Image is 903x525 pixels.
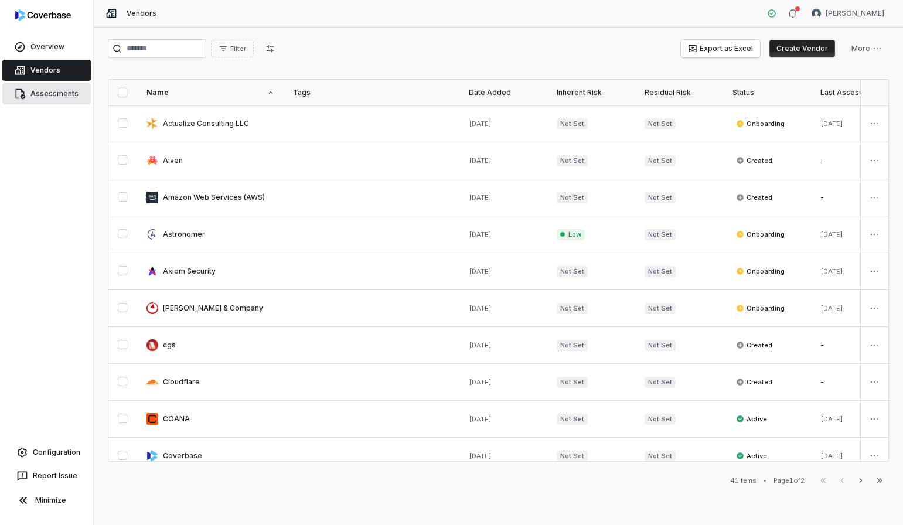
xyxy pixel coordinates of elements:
span: Not Set [557,451,588,462]
span: Not Set [645,414,676,425]
a: Configuration [5,442,88,463]
span: Not Set [645,155,676,166]
div: • [764,476,766,485]
span: Created [736,193,772,202]
div: Status [732,88,802,97]
span: Not Set [645,340,676,351]
span: Not Set [557,377,588,388]
span: Not Set [557,414,588,425]
span: Active [736,451,767,461]
span: Not Set [645,192,676,203]
span: Not Set [557,266,588,277]
span: Not Set [645,266,676,277]
span: [DATE] [469,230,492,238]
td: - [811,142,899,179]
span: [DATE] [820,267,843,275]
span: Not Set [557,303,588,314]
td: - [811,327,899,364]
span: [DATE] [820,415,843,423]
span: [DATE] [469,415,492,423]
span: Low [557,229,585,240]
img: Tomo Majima avatar [812,9,821,18]
span: [DATE] [469,378,492,386]
div: Inherent Risk [557,88,626,97]
span: Not Set [645,303,676,314]
span: [DATE] [820,304,843,312]
div: Name [146,88,274,97]
span: [DATE] [469,120,492,128]
span: [DATE] [820,452,843,460]
button: Create Vendor [769,40,835,57]
span: [DATE] [820,230,843,238]
div: Tags [293,88,450,97]
span: Created [736,340,772,350]
div: 41 items [730,476,757,485]
span: [DATE] [469,341,492,349]
button: More [844,40,889,57]
a: Vendors [2,60,91,81]
span: Not Set [557,118,588,129]
button: Minimize [5,489,88,512]
span: Active [736,414,767,424]
span: [DATE] [469,193,492,202]
span: Vendors [127,9,156,18]
button: Filter [211,40,254,57]
span: Not Set [645,377,676,388]
span: [DATE] [469,452,492,460]
button: Report Issue [5,465,88,486]
span: [PERSON_NAME] [826,9,884,18]
span: Created [736,156,772,165]
span: Not Set [645,118,676,129]
span: [DATE] [469,267,492,275]
span: Onboarding [736,119,785,128]
span: Onboarding [736,230,785,239]
button: Tomo Majima avatar[PERSON_NAME] [805,5,891,22]
span: Onboarding [736,267,785,276]
span: [DATE] [469,156,492,165]
div: Residual Risk [645,88,714,97]
span: Not Set [645,229,676,240]
td: - [811,179,899,216]
span: Not Set [557,192,588,203]
div: Date Added [469,88,538,97]
span: Filter [230,45,246,53]
span: [DATE] [469,304,492,312]
div: Last Assessed [820,88,890,97]
a: Assessments [2,83,91,104]
button: Export as Excel [681,40,760,57]
img: logo-D7KZi-bG.svg [15,9,71,21]
a: Overview [2,36,91,57]
span: Not Set [645,451,676,462]
div: Page 1 of 2 [773,476,805,485]
span: Not Set [557,155,588,166]
span: Created [736,377,772,387]
span: [DATE] [820,120,843,128]
span: Not Set [557,340,588,351]
span: Onboarding [736,304,785,313]
td: - [811,364,899,401]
